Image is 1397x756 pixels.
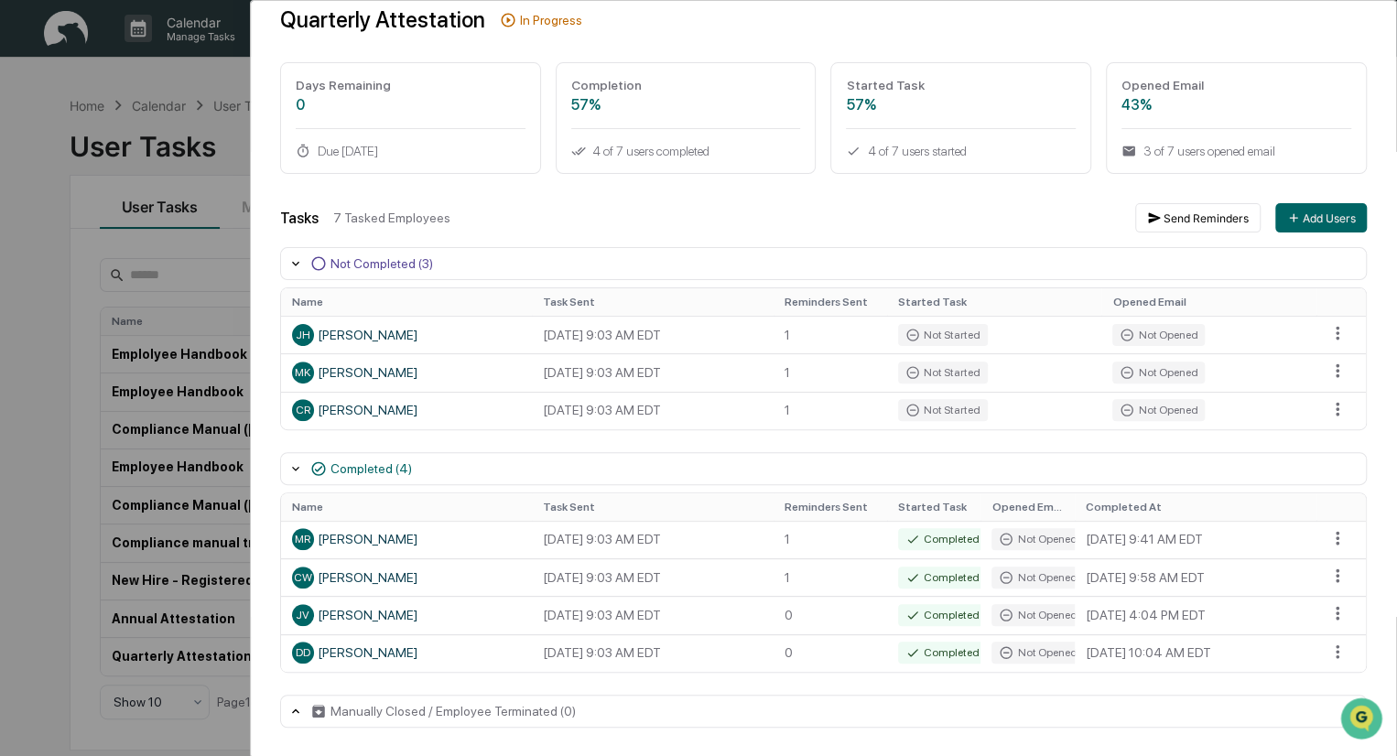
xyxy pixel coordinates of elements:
[18,267,33,282] div: 🔎
[330,256,433,271] div: Not Completed (3)
[898,362,988,383] div: Not Started
[296,404,310,416] span: CR
[532,596,774,633] td: [DATE] 9:03 AM EDT
[991,642,1084,664] div: Not Opened
[296,78,525,92] div: Days Remaining
[37,265,115,284] span: Data Lookup
[330,704,576,718] div: Manually Closed / Employee Terminated (0)
[1075,558,1316,596] td: [DATE] 9:58 AM EDT
[1338,696,1388,745] iframe: Open customer support
[774,558,887,596] td: 1
[774,634,887,672] td: 0
[295,366,310,379] span: MK
[898,399,988,421] div: Not Started
[62,158,232,173] div: We're available if you need us!
[1121,96,1351,113] div: 43%
[129,309,222,324] a: Powered byPylon
[292,399,521,421] div: [PERSON_NAME]
[292,567,521,589] div: [PERSON_NAME]
[296,144,525,158] div: Due [DATE]
[1112,362,1205,383] div: Not Opened
[292,362,521,383] div: [PERSON_NAME]
[571,96,801,113] div: 57%
[774,316,887,353] td: 1
[532,353,774,391] td: [DATE] 9:03 AM EDT
[532,634,774,672] td: [DATE] 9:03 AM EDT
[133,232,147,247] div: 🗄️
[980,493,1075,521] th: Opened Email
[774,521,887,558] td: 1
[774,288,887,316] th: Reminders Sent
[898,604,987,626] div: Completed
[898,324,988,346] div: Not Started
[18,38,333,68] p: How can we help?
[520,13,582,27] div: In Progress
[18,140,51,173] img: 1746055101610-c473b297-6a78-478c-a979-82029cc54cd1
[991,567,1084,589] div: Not Opened
[846,96,1076,113] div: 57%
[292,528,521,550] div: [PERSON_NAME]
[1121,78,1351,92] div: Opened Email
[281,493,532,521] th: Name
[296,96,525,113] div: 0
[280,6,485,33] div: Quarterly Attestation
[846,78,1076,92] div: Started Task
[898,567,987,589] div: Completed
[292,642,521,664] div: [PERSON_NAME]
[182,310,222,324] span: Pylon
[532,316,774,353] td: [DATE] 9:03 AM EDT
[295,533,310,545] span: MR
[774,596,887,633] td: 0
[1112,324,1205,346] div: Not Opened
[280,210,319,227] div: Tasks
[774,493,887,521] th: Reminders Sent
[532,392,774,429] td: [DATE] 9:03 AM EDT
[532,493,774,521] th: Task Sent
[18,232,33,247] div: 🖐️
[887,493,981,521] th: Started Task
[311,146,333,167] button: Start new chat
[1112,399,1205,421] div: Not Opened
[1075,634,1316,672] td: [DATE] 10:04 AM EDT
[1101,288,1316,316] th: Opened Email
[991,528,1084,550] div: Not Opened
[1121,144,1351,158] div: 3 of 7 users opened email
[294,571,312,584] span: CW
[11,223,125,256] a: 🖐️Preclearance
[1135,203,1261,232] button: Send Reminders
[296,609,309,621] span: JV
[281,288,532,316] th: Name
[330,461,412,476] div: Completed (4)
[991,604,1084,626] div: Not Opened
[151,231,227,249] span: Attestations
[532,558,774,596] td: [DATE] 9:03 AM EDT
[898,528,987,550] div: Completed
[571,78,801,92] div: Completion
[1075,521,1316,558] td: [DATE] 9:41 AM EDT
[296,646,310,659] span: DD
[774,353,887,391] td: 1
[532,288,774,316] th: Task Sent
[11,258,123,291] a: 🔎Data Lookup
[1075,493,1316,521] th: Completed At
[333,211,1121,225] div: 7 Tasked Employees
[37,231,118,249] span: Preclearance
[532,521,774,558] td: [DATE] 9:03 AM EDT
[296,329,310,341] span: JH
[774,392,887,429] td: 1
[571,144,801,158] div: 4 of 7 users completed
[1275,203,1367,232] button: Add Users
[887,288,1102,316] th: Started Task
[846,144,1076,158] div: 4 of 7 users started
[292,604,521,626] div: [PERSON_NAME]
[1075,596,1316,633] td: [DATE] 4:04 PM EDT
[292,324,521,346] div: [PERSON_NAME]
[62,140,300,158] div: Start new chat
[125,223,234,256] a: 🗄️Attestations
[898,642,987,664] div: Completed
